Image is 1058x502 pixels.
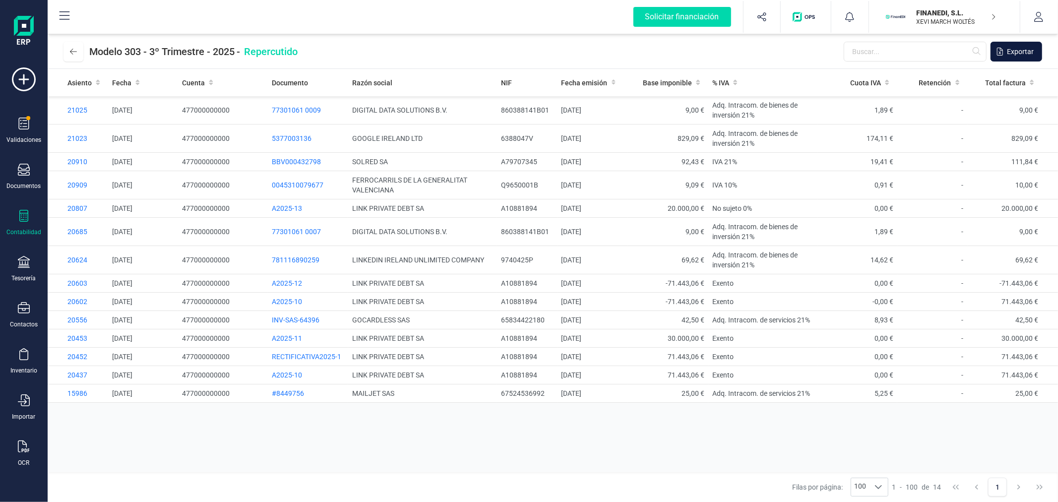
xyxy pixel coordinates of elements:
[917,18,996,26] p: XEVI MARCH WOLTÉS
[67,298,87,306] span: 20602
[6,136,41,144] div: Validaciones
[497,171,558,199] td: Q9650001B
[501,78,512,88] span: NIF
[628,246,708,274] td: 69,62 €
[178,171,268,199] td: 477000000000
[817,96,897,125] td: 1,89 €
[178,366,268,384] td: 477000000000
[985,78,1026,88] span: Total factura
[628,96,708,125] td: 9,00 €
[968,384,1058,403] td: 25,00 €
[968,329,1058,348] td: 30.000,00 €
[708,125,817,153] td: Adq. Intracom. de bienes de inversión 21%
[558,199,628,218] td: [DATE]
[108,199,178,218] td: [DATE]
[708,293,817,311] td: Exento
[67,204,87,212] span: 20807
[558,311,628,329] td: [DATE]
[244,45,298,59] span: Repercutido
[558,218,628,246] td: [DATE]
[968,125,1058,153] td: 829,09 €
[497,125,558,153] td: 6388047V
[917,8,996,18] p: FINANEDI, S.L.
[968,96,1058,125] td: 9,00 €
[708,171,817,199] td: IVA 10%
[708,311,817,329] td: Adq. Intracom. de servicios 21%
[348,153,497,171] td: SOLRED SA
[178,218,268,246] td: 477000000000
[708,199,817,218] td: No sujeto 0%
[178,311,268,329] td: 477000000000
[1009,478,1028,497] button: Next Page
[18,459,30,467] div: OCR
[991,42,1042,62] button: Exportar
[897,311,967,329] td: -
[272,181,323,189] span: 0045310079677
[178,199,268,218] td: 477000000000
[558,384,628,403] td: [DATE]
[348,311,497,329] td: GOCARDLESS SAS
[348,348,497,366] td: LINK PRIVATE DEBT SA
[67,134,87,142] span: 21023
[708,329,817,348] td: Exento
[178,246,268,274] td: 477000000000
[558,171,628,199] td: [DATE]
[67,181,87,189] span: 20909
[892,482,896,492] span: 1
[892,482,941,492] div: -
[817,246,897,274] td: 14,62 €
[348,218,497,246] td: DIGITAL DATA SOLUTIONS B.V.
[844,42,987,62] input: Buscar...
[178,293,268,311] td: 477000000000
[793,12,819,22] img: Logo de OPS
[67,228,87,236] span: 20685
[708,96,817,125] td: Adq. Intracom. de bienes de inversión 21%
[968,218,1058,246] td: 9,00 €
[348,384,497,403] td: MAILJET SAS
[108,311,178,329] td: [DATE]
[348,329,497,348] td: LINK PRIVATE DEBT SA
[817,218,897,246] td: 1,89 €
[817,274,897,293] td: 0,00 €
[558,329,628,348] td: [DATE]
[881,1,1008,33] button: FIFINANEDI, S.L.XEVI MARCH WOLTÉS
[108,348,178,366] td: [DATE]
[12,413,36,421] div: Importar
[348,96,497,125] td: DIGITAL DATA SOLUTIONS B.V.
[897,171,967,199] td: -
[708,218,817,246] td: Adq. Intracom. de bienes de inversión 21%
[272,371,302,379] span: A2025-10
[178,274,268,293] td: 477000000000
[897,246,967,274] td: -
[817,199,897,218] td: 0,00 €
[67,353,87,361] span: 20452
[497,293,558,311] td: A10881894
[885,6,907,28] img: FI
[497,246,558,274] td: 9740425P
[108,246,178,274] td: [DATE]
[12,274,36,282] div: Tesorería
[558,246,628,274] td: [DATE]
[919,78,951,88] span: Retención
[628,218,708,246] td: 9,00 €
[272,389,304,397] span: #8449756
[67,78,92,88] span: Asiento
[946,478,965,497] button: First Page
[897,96,967,125] td: -
[561,78,608,88] span: Fecha emisión
[897,199,967,218] td: -
[348,293,497,311] td: LINK PRIVATE DEBT SA
[497,96,558,125] td: 860388141B01
[272,316,319,324] span: INV-SAS-64396
[348,366,497,384] td: LINK PRIVATE DEBT SA
[968,171,1058,199] td: 10,00 €
[968,153,1058,171] td: 111,84 €
[708,246,817,274] td: Adq. Intracom. de bienes de inversión 21%
[178,153,268,171] td: 477000000000
[272,256,319,264] span: 781116890259
[628,348,708,366] td: 71.443,06 €
[67,158,87,166] span: 20910
[272,106,321,114] span: 77301061 0009
[352,78,392,88] span: Razón social
[1030,478,1049,497] button: Last Page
